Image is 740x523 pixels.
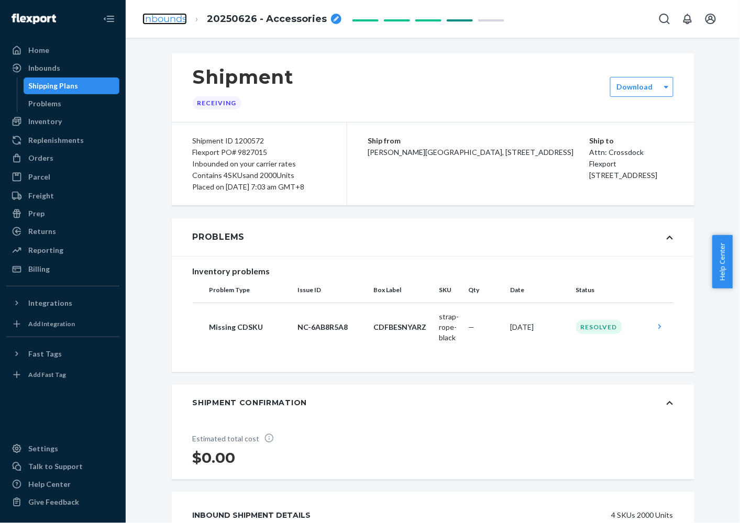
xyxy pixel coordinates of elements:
a: Problems [24,95,120,112]
a: Returns [6,223,119,240]
a: Replenishments [6,132,119,149]
th: Problem Type [193,277,294,303]
div: Billing [28,264,50,274]
a: Settings [6,440,119,457]
div: Resolved [576,320,622,334]
p: Attn: Crossdock [590,147,673,158]
div: Placed on [DATE] 7:03 am GMT+8 [193,181,326,193]
a: Shipping Plans [24,77,120,94]
th: Issue ID [294,277,370,303]
th: Box Label [370,277,435,303]
div: Give Feedback [28,497,79,507]
button: Open account menu [700,8,721,29]
div: Replenishments [28,135,84,146]
div: Problems [193,231,245,243]
div: Inbounded on your carrier rates [193,158,326,170]
a: Orders [6,150,119,166]
p: NC-6AB8R5A8 [298,322,366,332]
div: Flexport PO# 9827015 [193,147,326,158]
button: Integrations [6,295,119,311]
div: Shipment Confirmation [193,397,307,408]
td: strap-rope-black [435,303,465,351]
button: Give Feedback [6,494,119,510]
a: Home [6,42,119,59]
ol: breadcrumbs [134,4,350,35]
button: Open Search Box [654,8,675,29]
div: Parcel [28,172,50,182]
span: 20250626 - Accessories [207,13,327,26]
div: Talk to Support [28,461,83,472]
p: Ship from [368,135,590,147]
a: Inbounds [142,13,187,25]
button: Fast Tags [6,346,119,362]
span: [STREET_ADDRESS] [590,171,658,180]
a: Prep [6,205,119,222]
div: Reporting [28,245,63,255]
th: Qty [465,277,506,303]
h1: $0.00 [193,448,282,467]
div: Returns [28,226,56,237]
p: CDFBESNYARZ [374,322,431,332]
div: Fast Tags [28,349,62,359]
p: Flexport [590,158,673,170]
th: SKU [435,277,465,303]
span: — [469,322,475,331]
p: Estimated total cost [193,433,282,444]
label: Download [617,82,653,92]
div: Settings [28,443,58,454]
div: Add Integration [28,319,75,328]
button: Close Navigation [98,8,119,29]
div: Receiving [193,96,241,109]
div: Inbounds [28,63,60,73]
div: Home [28,45,49,55]
h1: Shipment [193,66,294,88]
div: Shipping Plans [29,81,79,91]
a: Add Integration [6,316,119,332]
a: Add Fast Tag [6,366,119,383]
button: Help Center [712,235,733,288]
th: Status [572,277,650,303]
div: Help Center [28,479,71,489]
div: Contains 4 SKUs and 2000 Units [193,170,326,181]
span: [PERSON_NAME][GEOGRAPHIC_DATA], [STREET_ADDRESS] [368,148,574,157]
a: Reporting [6,242,119,259]
a: Parcel [6,169,119,185]
div: Orders [28,153,53,163]
div: Prep [28,208,45,219]
div: Integrations [28,298,72,308]
p: Ship to [590,135,673,147]
div: Add Fast Tag [28,370,66,379]
a: Billing [6,261,119,277]
a: Talk to Support [6,458,119,475]
button: Open notifications [677,8,698,29]
a: Freight [6,187,119,204]
a: Inbounds [6,60,119,76]
a: Help Center [6,476,119,493]
div: Inventory problems [193,265,673,277]
p: Missing CDSKU [209,322,290,332]
div: Problems [29,98,62,109]
div: Shipment ID 1200572 [193,135,326,147]
img: Flexport logo [12,14,56,24]
div: Freight [28,191,54,201]
div: Inventory [28,116,62,127]
th: Date [506,277,572,303]
a: Inventory [6,113,119,130]
td: [DATE] [506,303,572,351]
